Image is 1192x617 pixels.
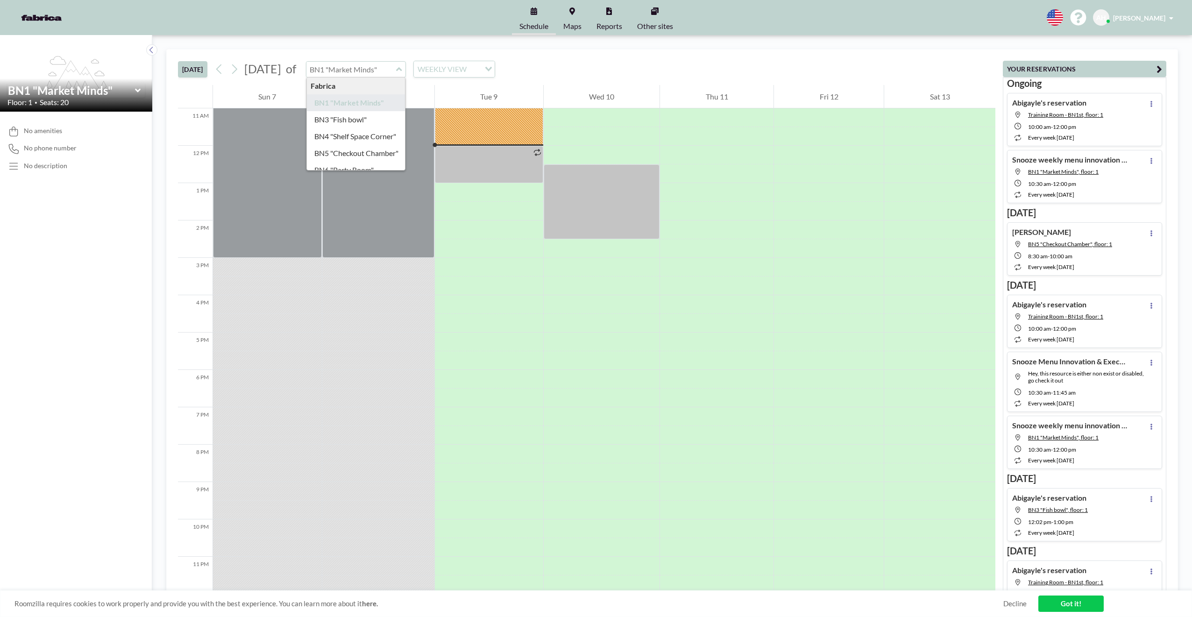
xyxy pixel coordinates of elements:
div: 11 PM [178,557,213,594]
span: 10:30 AM [1028,446,1051,453]
span: Schedule [519,22,548,30]
span: No amenities [24,127,62,135]
div: Thu 11 [660,85,773,108]
div: 12 PM [178,146,213,183]
span: AH [1096,14,1106,22]
span: 12:00 PM [1053,123,1076,130]
div: Tue 9 [435,85,543,108]
span: 10:30 AM [1028,389,1051,396]
span: - [1051,123,1053,130]
div: Sat 13 [884,85,995,108]
span: BN3 "Fish bowl", floor: 1 [1028,506,1088,513]
span: Seats: 20 [40,98,69,107]
span: BN1 "Market Minds", floor: 1 [1028,434,1099,441]
div: 4 PM [178,295,213,333]
span: 10:00 AM [1028,325,1051,332]
h4: Snooze weekly menu innovation & execution meeting [1012,421,1129,430]
span: Maps [563,22,582,30]
span: Training Room - BN1st, floor: 1 [1028,313,1103,320]
div: BN1 "Market Minds" [307,94,405,111]
span: 10:00 AM [1050,253,1072,260]
span: - [1051,518,1053,525]
span: • [35,99,37,106]
span: Training Room - BN1st, floor: 1 [1028,111,1103,118]
span: every week [DATE] [1028,134,1074,141]
div: 2 PM [178,220,213,258]
div: 11 AM [178,108,213,146]
span: WEEKLY VIEW [416,63,468,75]
div: 3 PM [178,258,213,295]
div: BN4 "Shelf Space Corner" [307,128,405,145]
span: every week [DATE] [1028,529,1074,536]
span: every week [DATE] [1028,400,1074,407]
span: 12:00 PM [1053,180,1076,187]
a: here. [362,599,378,608]
span: every week [DATE] [1028,457,1074,464]
input: Search for option [469,63,479,75]
div: 10 PM [178,519,213,557]
span: - [1051,180,1053,187]
a: Got it! [1038,596,1104,612]
div: Fabrica [307,78,405,94]
span: Other sites [637,22,673,30]
span: Training Room - BN1st, floor: 1 [1028,579,1103,586]
span: 11:45 AM [1053,389,1076,396]
h3: [DATE] [1007,279,1162,291]
span: every week [DATE] [1028,336,1074,343]
span: - [1051,446,1053,453]
span: every week [DATE] [1028,191,1074,198]
h4: Abigayle's reservation [1012,493,1086,503]
div: BN5 "Checkout Chamber" [307,145,405,162]
input: BN1 "Market Minds" [306,62,396,77]
div: BN6 "Party Room" [307,162,405,178]
button: YOUR RESERVATIONS [1003,61,1166,77]
span: Reports [596,22,622,30]
h3: [DATE] [1007,207,1162,219]
span: 12:02 PM [1028,518,1051,525]
span: Floor: 1 [7,98,32,107]
input: BN1 "Market Minds" [8,84,135,97]
div: Sun 7 [213,85,322,108]
span: 8:30 AM [1028,253,1048,260]
div: Search for option [414,61,495,77]
button: [DATE] [178,61,207,78]
span: 12:00 PM [1053,325,1076,332]
span: BN1 "Market Minds", floor: 1 [1028,168,1099,175]
span: [PERSON_NAME] [1113,14,1165,22]
div: Wed 10 [544,85,660,108]
span: 12:00 PM [1053,446,1076,453]
h4: Snooze Menu Innovation & Execution [1012,357,1129,366]
span: No phone number [24,144,77,152]
span: - [1048,253,1050,260]
div: No description [24,162,67,170]
div: 7 PM [178,407,213,445]
h4: Abigayle's reservation [1012,98,1086,107]
span: Roomzilla requires cookies to work properly and provide you with the best experience. You can lea... [14,599,1003,608]
span: Hey, this resource is either non exist or disabled, go check it out [1028,370,1144,384]
div: 5 PM [178,333,213,370]
span: 10:30 AM [1028,180,1051,187]
span: BN5 "Checkout Chamber", floor: 1 [1028,241,1112,248]
div: Fri 12 [774,85,884,108]
h3: Ongoing [1007,78,1162,89]
a: Decline [1003,599,1027,608]
h4: Abigayle's reservation [1012,300,1086,309]
div: 6 PM [178,370,213,407]
div: 8 PM [178,445,213,482]
h3: [DATE] [1007,473,1162,484]
div: 1 PM [178,183,213,220]
span: 10:00 AM [1028,123,1051,130]
h3: [DATE] [1007,545,1162,557]
span: 1:00 PM [1053,518,1073,525]
span: [DATE] [244,62,281,76]
h4: Abigayle's reservation [1012,566,1086,575]
h4: [PERSON_NAME] [1012,227,1071,237]
div: 9 PM [178,482,213,519]
img: organization-logo [15,8,68,27]
span: every week [DATE] [1028,263,1074,270]
span: - [1051,389,1053,396]
div: BN3 "Fish bowl" [307,111,405,128]
span: - [1051,325,1053,332]
h4: Snooze weekly menu innovation & execution meeting [1012,155,1129,164]
span: of [286,62,296,76]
